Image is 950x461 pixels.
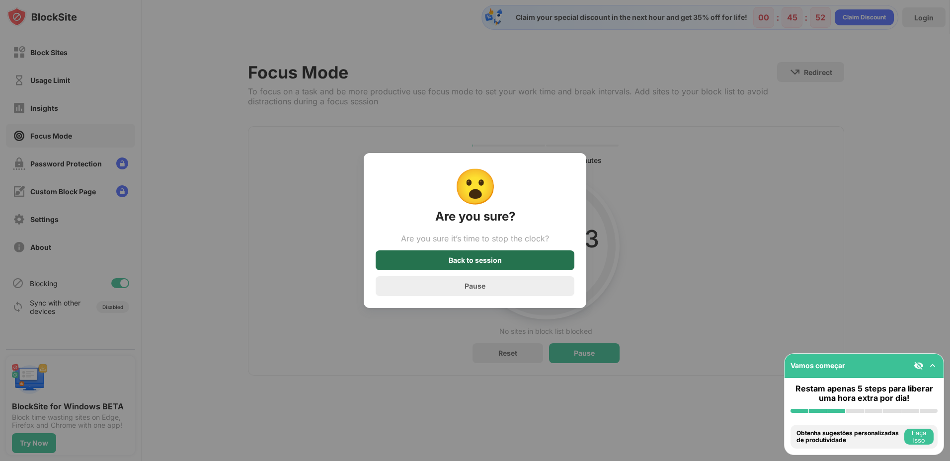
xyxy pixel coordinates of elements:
img: omni-setup-toggle.svg [928,361,938,371]
div: Restam apenas 5 steps para liberar uma hora extra por dia! [791,384,938,403]
div: Are you sure? [435,209,515,225]
div: Pause [465,282,485,290]
div: Obtenha sugestões personalizadas de produtividade [796,430,902,444]
div: Are you sure it’s time to stop the clock? [401,232,549,244]
div: 😮 [454,165,497,207]
div: Vamos começar [791,361,845,370]
img: eye-not-visible.svg [914,361,924,371]
div: Back to session [449,256,502,264]
button: Faça isso [904,429,934,445]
